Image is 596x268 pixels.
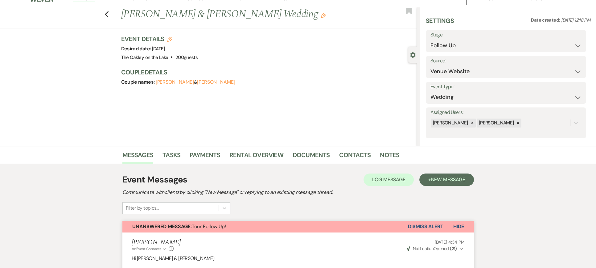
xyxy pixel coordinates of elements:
span: New Message [431,176,465,183]
button: to: Event Contacts [132,246,167,252]
span: to: Event Contacts [132,246,161,251]
button: +New Message [419,174,474,186]
h3: Settings [426,16,454,30]
span: Tour Follow Up! [132,223,226,230]
div: [PERSON_NAME] [431,119,469,128]
label: Source: [430,57,582,65]
span: Opened [407,246,457,251]
h3: Event Details [121,35,198,43]
span: Date created: [531,17,561,23]
button: [PERSON_NAME] [156,80,194,85]
strong: Unanswered Message: [132,223,192,230]
h1: [PERSON_NAME] & [PERSON_NAME] Wedding [121,7,356,22]
strong: ( 21 ) [450,246,457,251]
label: Stage: [430,31,582,40]
span: Log Message [372,176,405,183]
label: Event Type: [430,82,582,91]
div: Filter by topics... [126,204,159,212]
h5: [PERSON_NAME] [132,239,181,246]
button: NotificationOpened (21) [406,245,464,252]
a: Contacts [339,150,371,164]
button: [PERSON_NAME] [197,80,235,85]
span: [DATE] 4:34 PM [434,239,464,245]
span: The Oakley on the Lake [121,54,168,61]
a: Documents [293,150,330,164]
button: Hide [443,221,474,232]
a: Messages [122,150,154,164]
h2: Communicate with clients by clicking "New Message" or replying to an existing message thread. [122,189,474,196]
span: Hi [PERSON_NAME] & [PERSON_NAME]! [132,255,216,262]
a: Notes [380,150,399,164]
span: & [156,79,235,85]
button: Log Message [364,174,414,186]
button: Close lead details [410,52,416,57]
button: Unanswered Message:Tour Follow Up! [122,221,408,232]
label: Assigned Users: [430,108,582,117]
span: Hide [453,223,464,230]
button: Dismiss Alert [408,221,443,232]
span: 200 guests [175,54,198,61]
a: Rental Overview [229,150,283,164]
span: Couple names: [121,79,156,85]
button: Edit [321,13,326,18]
a: Payments [190,150,220,164]
div: [PERSON_NAME] [477,119,515,128]
h1: Event Messages [122,173,187,186]
span: [DATE] [152,46,165,52]
span: Desired date: [121,45,152,52]
h3: Couple Details [121,68,411,77]
span: Notification [413,246,434,251]
span: [DATE] 12:18 PM [561,17,590,23]
a: Tasks [162,150,180,164]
